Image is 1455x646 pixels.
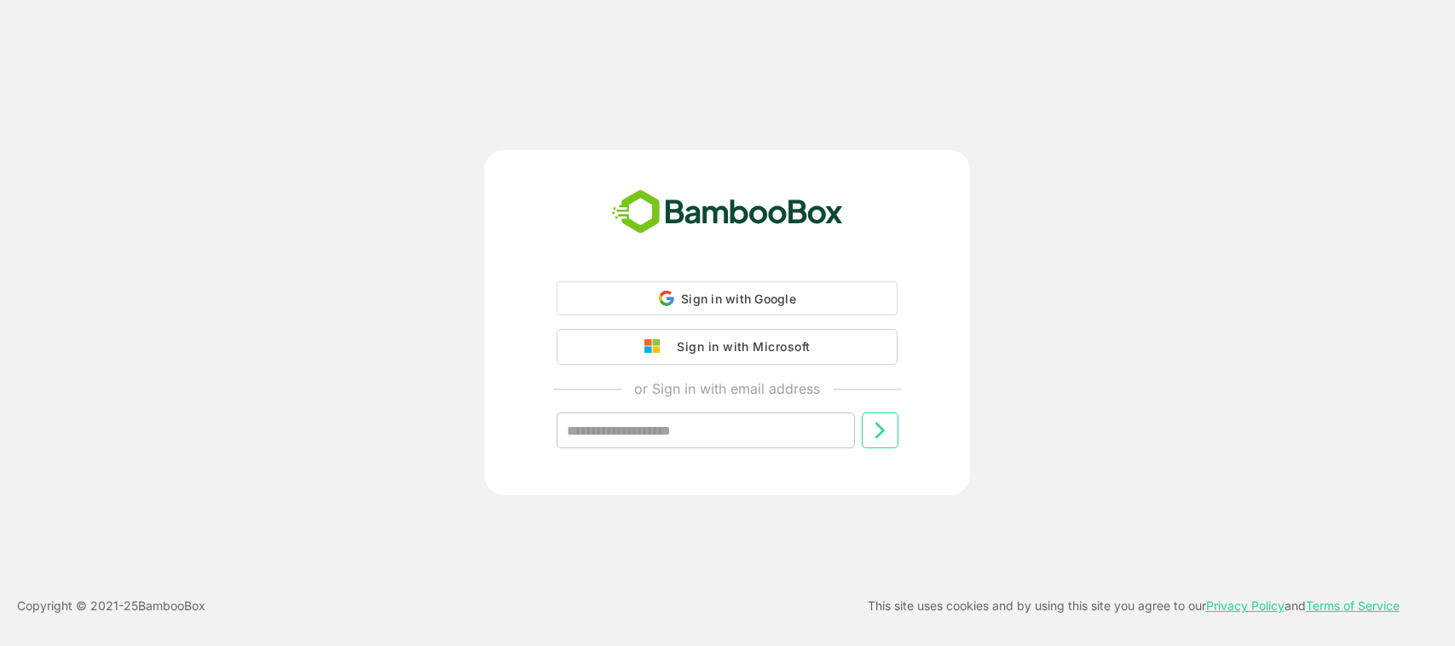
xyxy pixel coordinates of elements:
[557,329,898,365] button: Sign in with Microsoft
[1206,598,1285,613] a: Privacy Policy
[868,596,1400,616] p: This site uses cookies and by using this site you agree to our and
[634,378,820,399] p: or Sign in with email address
[17,596,205,616] p: Copyright © 2021- 25 BambooBox
[644,339,668,355] img: google
[557,281,898,315] div: Sign in with Google
[668,336,810,358] div: Sign in with Microsoft
[681,291,796,306] span: Sign in with Google
[1306,598,1400,613] a: Terms of Service
[603,184,852,240] img: bamboobox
